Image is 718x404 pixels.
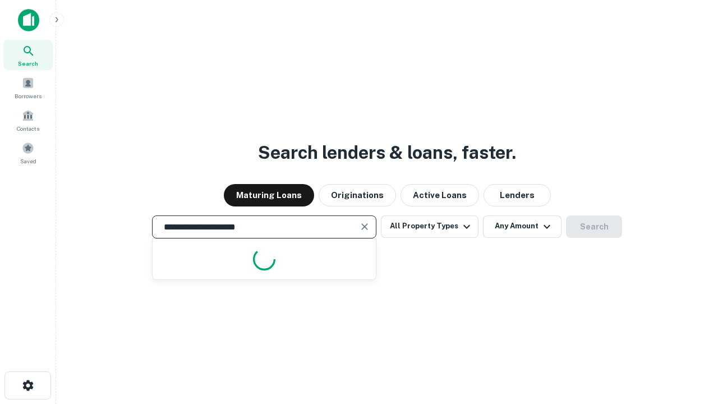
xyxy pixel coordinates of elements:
[18,9,39,31] img: capitalize-icon.png
[15,91,42,100] span: Borrowers
[17,124,39,133] span: Contacts
[3,40,53,70] a: Search
[20,157,36,166] span: Saved
[224,184,314,206] button: Maturing Loans
[258,139,516,166] h3: Search lenders & loans, faster.
[3,137,53,168] a: Saved
[401,184,479,206] button: Active Loans
[3,72,53,103] a: Borrowers
[483,215,561,238] button: Any Amount
[662,314,718,368] iframe: Chat Widget
[381,215,478,238] button: All Property Types
[484,184,551,206] button: Lenders
[18,59,38,68] span: Search
[319,184,396,206] button: Originations
[357,219,372,235] button: Clear
[3,105,53,135] a: Contacts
